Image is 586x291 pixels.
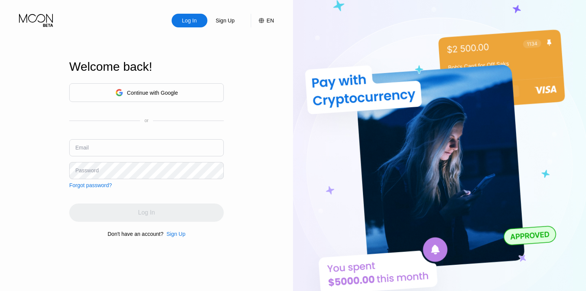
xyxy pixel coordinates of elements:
[69,60,224,74] div: Welcome back!
[207,14,243,27] div: Sign Up
[108,231,164,237] div: Don't have an account?
[166,231,185,237] div: Sign Up
[69,83,224,102] div: Continue with Google
[127,90,178,96] div: Continue with Google
[181,17,197,24] div: Log In
[75,167,99,173] div: Password
[145,118,149,123] div: or
[172,14,207,27] div: Log In
[75,145,89,151] div: Email
[267,17,274,24] div: EN
[251,14,274,27] div: EN
[69,182,112,188] div: Forgot password?
[163,231,185,237] div: Sign Up
[215,17,236,24] div: Sign Up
